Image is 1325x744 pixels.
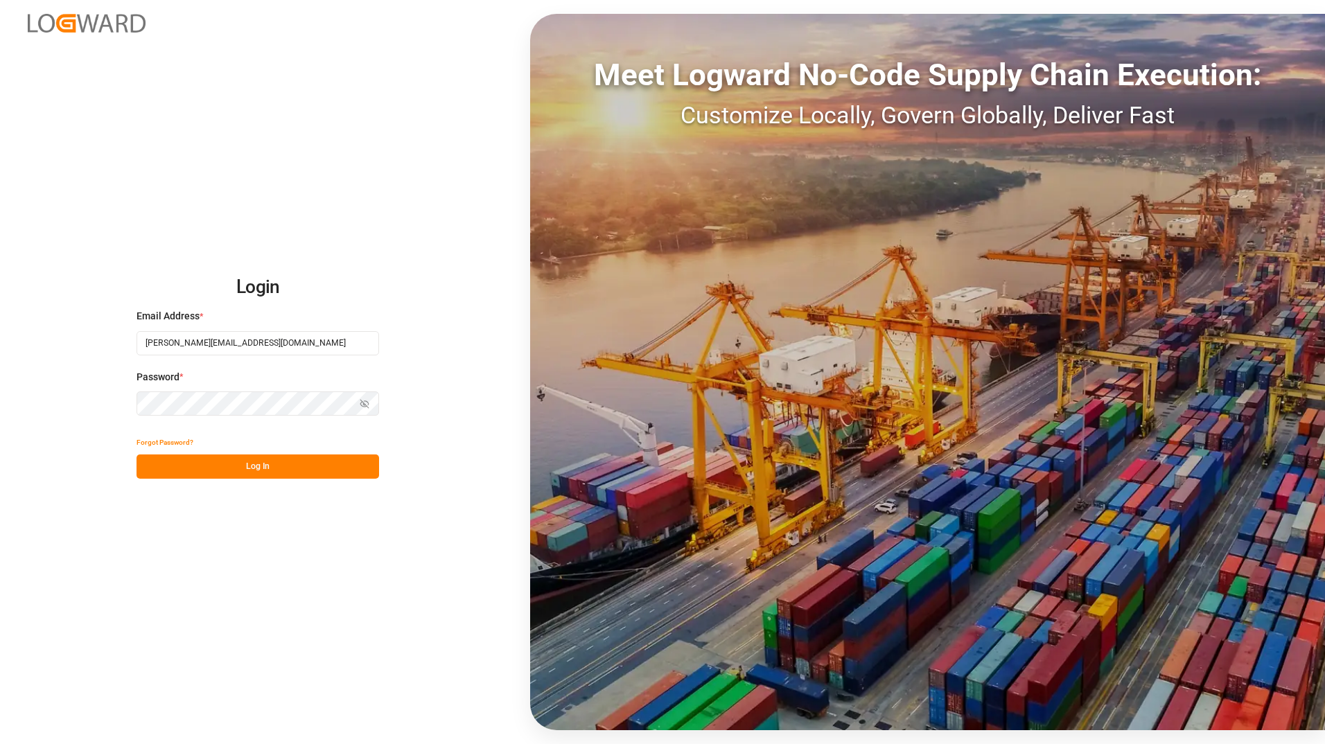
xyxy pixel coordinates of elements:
[28,14,146,33] img: Logward_new_orange.png
[137,265,379,310] h2: Login
[530,52,1325,98] div: Meet Logward No-Code Supply Chain Execution:
[137,430,193,454] button: Forgot Password?
[137,331,379,355] input: Enter your email
[137,454,379,479] button: Log In
[530,98,1325,133] div: Customize Locally, Govern Globally, Deliver Fast
[137,370,179,384] span: Password
[137,309,200,324] span: Email Address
